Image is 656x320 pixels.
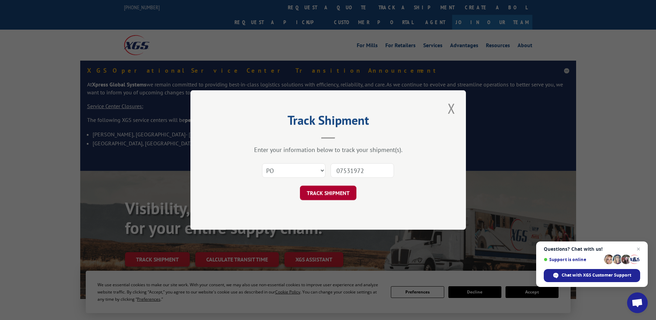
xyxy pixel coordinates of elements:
[544,257,602,262] span: Support is online
[300,186,356,200] button: TRACK SHIPMENT
[331,163,394,178] input: Number(s)
[225,146,431,154] div: Enter your information below to track your shipment(s).
[627,292,648,313] a: Open chat
[225,115,431,128] h2: Track Shipment
[446,99,457,118] button: Close modal
[544,269,640,282] span: Chat with XGS Customer Support
[562,272,631,278] span: Chat with XGS Customer Support
[544,246,640,252] span: Questions? Chat with us!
